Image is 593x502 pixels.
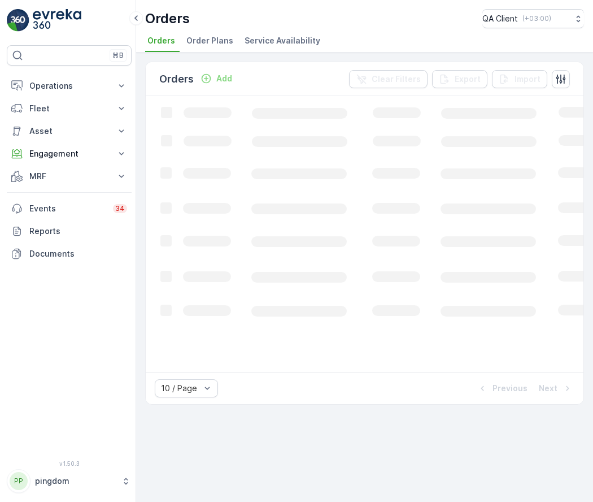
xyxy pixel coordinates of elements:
[7,120,132,142] button: Asset
[539,383,557,394] p: Next
[245,35,320,46] span: Service Availability
[7,97,132,120] button: Fleet
[372,73,421,85] p: Clear Filters
[29,103,109,114] p: Fleet
[112,51,124,60] p: ⌘B
[10,472,28,490] div: PP
[492,70,547,88] button: Import
[482,9,584,28] button: QA Client(+03:00)
[7,243,132,265] a: Documents
[7,142,132,165] button: Engagement
[196,72,237,85] button: Add
[33,9,81,32] img: logo_light-DOdMpM7g.png
[147,35,175,46] span: Orders
[29,248,127,259] p: Documents
[7,469,132,493] button: PPpingdom
[522,14,551,23] p: ( +03:00 )
[186,35,233,46] span: Order Plans
[29,125,109,137] p: Asset
[29,171,109,182] p: MRF
[7,165,132,188] button: MRF
[29,80,109,92] p: Operations
[538,382,574,395] button: Next
[145,10,190,28] p: Orders
[7,220,132,243] a: Reports
[216,73,232,84] p: Add
[7,9,29,32] img: logo
[115,204,125,213] p: 34
[29,148,109,159] p: Engagement
[7,75,132,97] button: Operations
[514,73,540,85] p: Import
[482,13,518,24] p: QA Client
[159,71,194,87] p: Orders
[29,226,127,237] p: Reports
[349,70,428,88] button: Clear Filters
[455,73,481,85] p: Export
[7,197,132,220] a: Events34
[492,383,527,394] p: Previous
[35,475,116,487] p: pingdom
[7,460,132,467] span: v 1.50.3
[476,382,529,395] button: Previous
[432,70,487,88] button: Export
[29,203,106,214] p: Events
